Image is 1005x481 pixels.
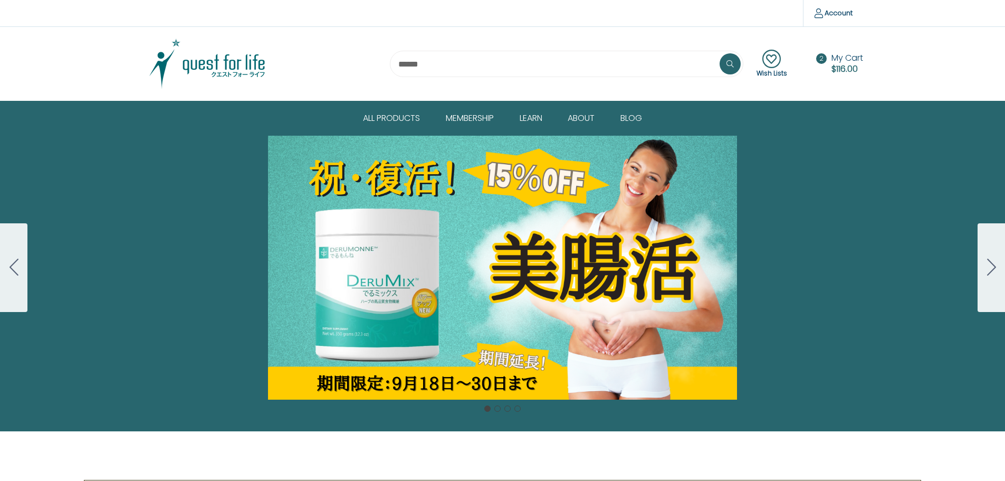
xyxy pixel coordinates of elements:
[757,50,787,78] a: Wish Lists
[514,405,521,412] button: Go to slide 4
[484,405,491,412] button: Go to slide 1
[504,405,511,412] button: Go to slide 3
[494,405,501,412] button: Go to slide 2
[141,37,273,90] img: Quest Group
[512,101,560,135] a: Learn
[560,101,612,135] a: About
[831,52,863,64] span: My Cart
[612,101,650,135] a: Blog
[831,52,864,75] a: Cart with 0 items
[816,53,827,64] span: 2
[355,101,438,135] a: All Products
[831,63,858,75] span: $116.00
[438,101,512,135] a: Membership
[978,223,1005,312] button: Go to slide 2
